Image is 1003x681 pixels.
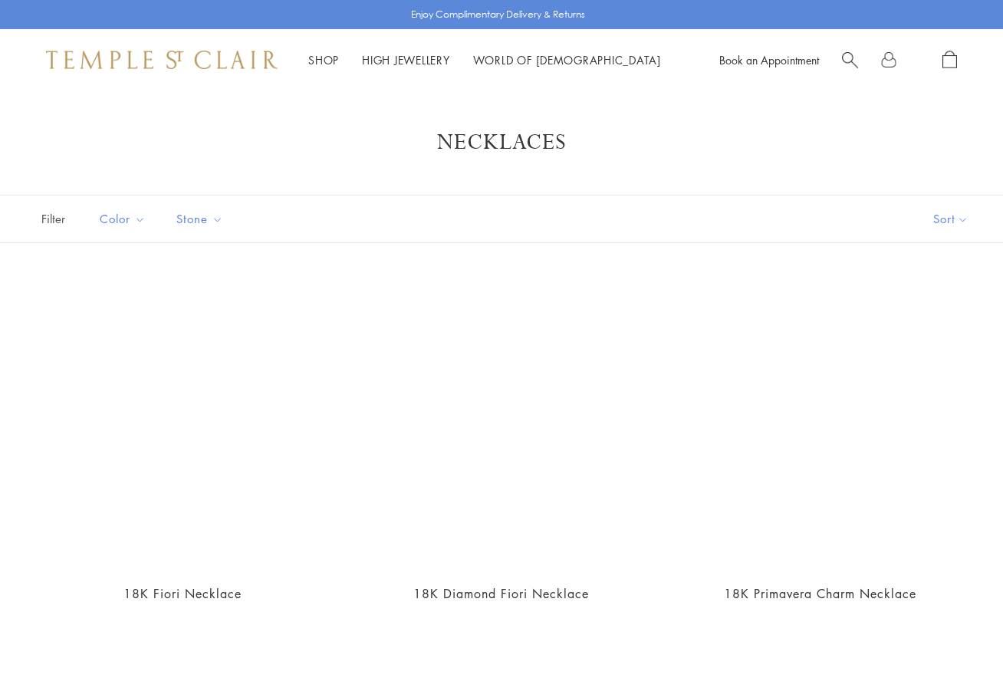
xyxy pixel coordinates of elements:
[473,52,661,67] a: World of [DEMOGRAPHIC_DATA]World of [DEMOGRAPHIC_DATA]
[308,51,661,70] nav: Main navigation
[46,51,278,69] img: Temple St. Clair
[88,202,157,236] button: Color
[899,196,1003,242] button: Show sort by
[942,51,957,70] a: Open Shopping Bag
[61,129,942,156] h1: Necklaces
[362,52,450,67] a: High JewelleryHigh Jewellery
[676,281,965,570] a: NCH-E7BEEFIORBM
[719,52,819,67] a: Book an Appointment
[38,281,327,570] a: 18K Fiori Necklace
[165,202,235,236] button: Stone
[411,7,585,22] p: Enjoy Complimentary Delivery & Returns
[413,585,589,602] a: 18K Diamond Fiori Necklace
[357,281,646,570] a: N31810-FIORI
[308,52,339,67] a: ShopShop
[724,585,916,602] a: 18K Primavera Charm Necklace
[92,209,157,229] span: Color
[169,209,235,229] span: Stone
[842,51,858,70] a: Search
[123,585,242,602] a: 18K Fiori Necklace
